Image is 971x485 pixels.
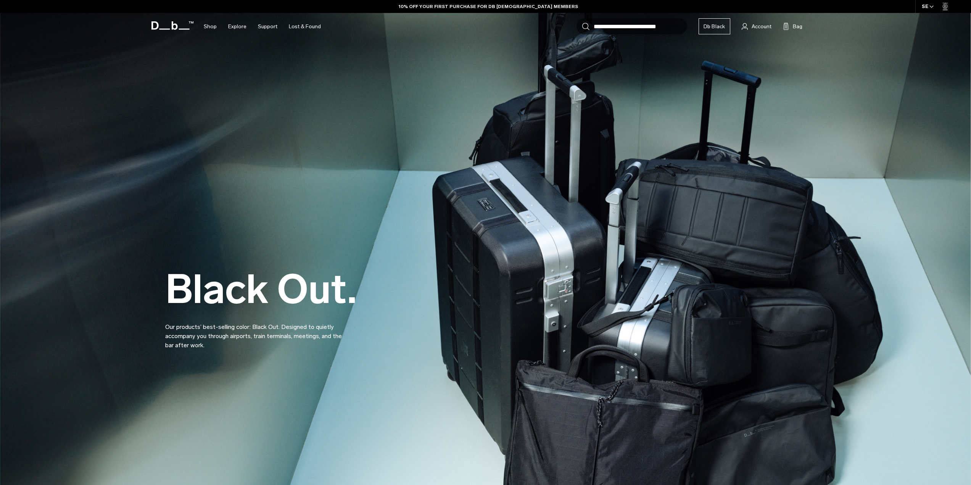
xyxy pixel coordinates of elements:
[793,23,802,31] span: Bag
[752,23,771,31] span: Account
[399,3,578,10] a: 10% OFF YOUR FIRST PURCHASE FOR DB [DEMOGRAPHIC_DATA] MEMBERS
[165,313,348,350] p: Our products’ best-selling color: Black Out. Designed to quietly accompany you through airports, ...
[289,13,321,40] a: Lost & Found
[204,13,217,40] a: Shop
[699,18,730,34] a: Db Black
[783,22,802,31] button: Bag
[198,13,327,40] nav: Main Navigation
[165,269,357,309] h2: Black Out.
[742,22,771,31] a: Account
[228,13,246,40] a: Explore
[258,13,277,40] a: Support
